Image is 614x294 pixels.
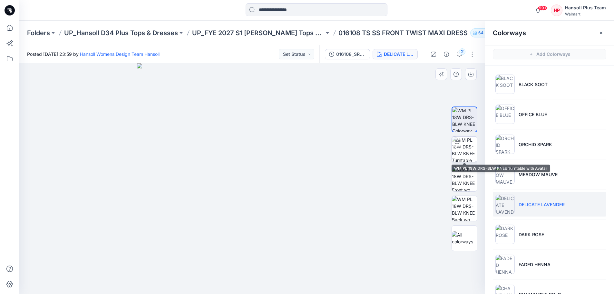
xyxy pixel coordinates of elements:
button: Details [441,49,452,59]
div: HP [551,5,562,16]
span: 99+ [538,5,547,11]
div: Hansoll Plus Team [565,4,606,12]
img: All colorways [452,231,477,245]
img: eyJhbGciOiJIUzI1NiIsImtpZCI6IjAiLCJzbHQiOiJzZXMiLCJ0eXAiOiJKV1QifQ.eyJkYXRhIjp7InR5cGUiOiJzdG9yYW... [137,63,367,294]
a: Hansoll Womens Design Team Hansoll [80,51,160,57]
button: DELICATE LAVENDER [373,49,418,59]
a: UP_FYE 2027 S1 [PERSON_NAME] Tops Sweaters Dresses [192,28,324,37]
div: Walmart [565,12,606,16]
img: OFFICE BLUE [495,105,515,124]
img: WM PL 18W DRS-BLW KNEE Turntable with Avatar [452,137,477,162]
p: 64 [478,29,483,36]
button: 2 [454,49,464,59]
p: DELICATE LAVENDER [519,201,565,208]
button: 64 [470,28,492,37]
div: 2 [459,48,465,55]
p: 016108 TS SS FRONT TWIST MAXI DRESS [338,28,468,37]
p: BLACK SOOT [519,81,548,88]
img: MEADOW MAUVE [495,165,515,184]
img: DELICATE LAVENDER [495,195,515,214]
p: OFFICE BLUE [519,111,547,118]
img: WM PL 18W DRS-BLW KNEE Colorway wo Avatar [452,107,477,132]
a: UP_Hansoll D34 Plus Tops & Dresses [64,28,178,37]
p: FADED HENNA [519,261,551,268]
h2: Colorways [493,29,526,37]
p: MEADOW MAUVE [519,171,558,178]
div: 016108_SRM_FC_TS SS FRONT TWIST MAXI DRESS [336,51,366,58]
button: 016108_SRM_FC_TS SS FRONT TWIST MAXI DRESS [325,49,370,59]
img: DARK ROSE [495,225,515,244]
img: FADED HENNA [495,255,515,274]
img: ORCHID SPARK [495,135,515,154]
span: Posted [DATE] 23:59 by [27,51,160,57]
a: Folders [27,28,50,37]
img: WM PL 18W DRS-BLW KNEE Back wo Avatar [452,196,477,221]
div: DELICATE LAVENDER [384,51,414,58]
p: ORCHID SPARK [519,141,552,148]
img: WM PL 18W DRS-BLW KNEE Front wo Avatar [452,166,477,191]
img: BLACK SOOT [495,75,515,94]
p: DARK ROSE [519,231,544,238]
